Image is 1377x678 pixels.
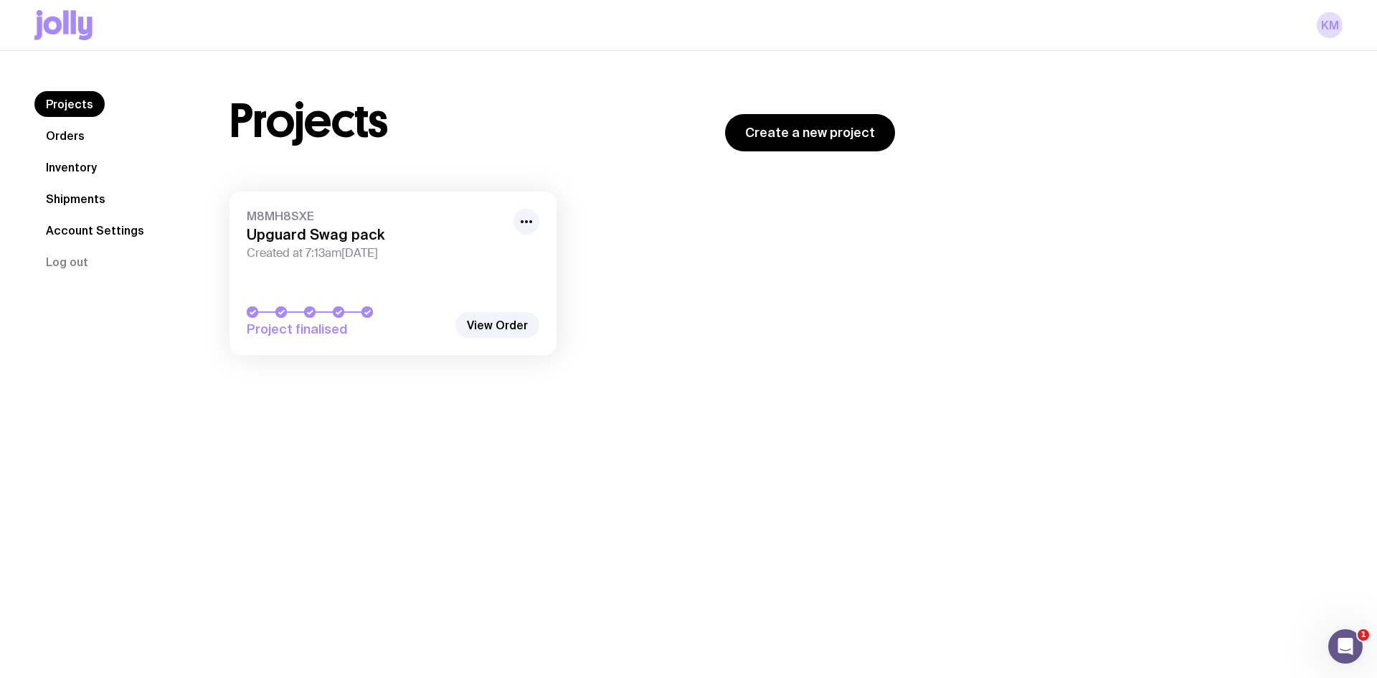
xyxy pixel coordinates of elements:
h3: Upguard Swag pack [247,226,505,243]
a: Projects [34,91,105,117]
span: 1 [1358,629,1369,641]
span: M8MH8SXE [247,209,505,223]
iframe: Intercom live chat [1328,629,1363,664]
span: Project finalised [247,321,448,338]
a: Orders [34,123,96,149]
a: M8MH8SXEUpguard Swag packCreated at 7:13am[DATE]Project finalised [229,192,557,355]
span: Created at 7:13am[DATE] [247,246,505,260]
a: KM [1317,12,1343,38]
a: View Order [455,312,539,338]
a: Account Settings [34,217,156,243]
a: Create a new project [725,114,895,151]
a: Shipments [34,186,117,212]
button: Log out [34,249,100,275]
a: Inventory [34,154,108,180]
h1: Projects [229,98,388,144]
